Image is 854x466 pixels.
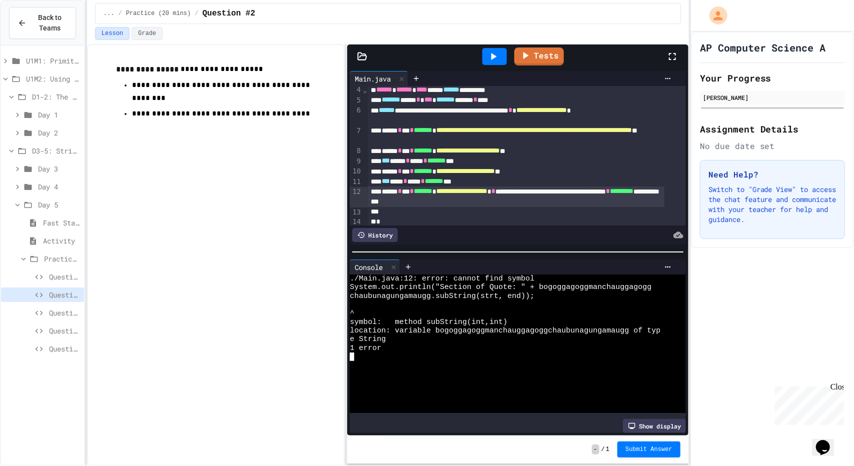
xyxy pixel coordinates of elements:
div: 8 [350,146,362,156]
div: 7 [350,126,362,146]
span: 1 [606,445,609,453]
span: U1M2: Using Classes and Objects [26,73,80,84]
span: Day 3 [38,163,80,174]
span: / [195,9,198,17]
button: Lesson [95,27,130,40]
span: symbol: method subString(int,int) [350,318,507,326]
div: 4 [350,85,362,95]
span: ... [104,9,115,17]
button: Submit Answer [617,441,680,457]
span: Activity [43,235,80,246]
span: Question #5 [49,343,80,354]
span: Fold line [362,86,367,94]
div: [PERSON_NAME] [703,93,842,102]
span: / [601,445,605,453]
p: Switch to "Grade View" to access the chat feature and communicate with your teacher for help and ... [708,184,836,224]
span: ^ [350,309,354,317]
h2: Assignment Details [700,122,845,136]
span: Day 4 [38,181,80,192]
span: Question #2 [203,7,256,19]
span: Day 5 [38,199,80,210]
div: History [352,228,398,242]
iframe: chat widget [771,382,844,425]
span: D1-2: The Math Class [32,91,80,102]
div: 6 [350,105,362,126]
span: chaubunagungamaugg.subString(strt, end)); [350,292,534,300]
span: U1M1: Primitives, Variables, Basic I/O [26,55,80,66]
span: Back to Teams [33,12,68,33]
div: 14 [350,217,362,227]
span: Question #3 [49,307,80,318]
iframe: chat widget [812,426,844,456]
span: Question #2 [49,289,80,300]
div: Chat with us now!Close [4,4,69,63]
h2: Your Progress [700,71,845,85]
div: No due date set [700,140,845,152]
div: Main.java [350,73,396,84]
div: My Account [699,4,730,27]
h1: AP Computer Science A [700,40,826,54]
div: 5 [350,95,362,105]
div: 9 [350,156,362,166]
span: Question #4 [49,325,80,336]
button: Back to Teams [9,7,76,39]
span: Practice (20 mins) [126,9,191,17]
span: Fast Start [43,217,80,228]
a: Tests [514,47,564,65]
span: Question #1 [49,271,80,282]
span: Day 2 [38,127,80,138]
h3: Need Help? [708,168,836,180]
div: Console [350,262,388,272]
span: Submit Answer [625,445,672,453]
button: Grade [132,27,163,40]
span: - [592,444,599,454]
div: 10 [350,166,362,176]
span: Practice (20 mins) [44,253,80,264]
span: e String [350,335,386,343]
div: Show display [623,419,686,433]
span: location: variable bogoggagoggmanchauggagoggchaubunagungamaugg of typ [350,326,660,335]
div: 11 [350,177,362,187]
div: Console [350,259,400,274]
span: Day 1 [38,109,80,120]
div: 13 [350,207,362,217]
div: Main.java [350,71,408,86]
span: System.out.println("Section of Quote: " + bogoggagoggmanchauggagogg [350,283,651,291]
span: D3-5: Strings [32,145,80,156]
div: 12 [350,187,362,207]
span: 1 error [350,344,381,352]
span: ./Main.java:12: error: cannot find symbol [350,274,534,283]
span: / [119,9,122,17]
